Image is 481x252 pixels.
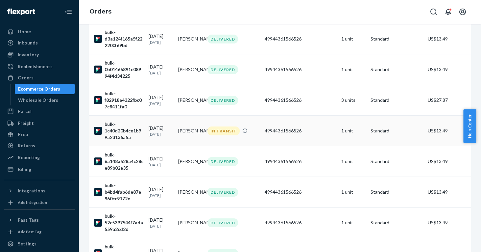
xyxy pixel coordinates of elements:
[339,85,368,116] td: 3 units
[425,24,471,54] td: US$13.49
[149,217,173,229] div: [DATE]
[149,155,173,168] div: [DATE]
[425,146,471,177] td: US$13.49
[339,208,368,238] td: 1 unit
[18,120,34,126] div: Freight
[94,29,143,49] div: bulk-d3a124f165a5f222200f69bd
[94,182,143,202] div: bulk-b4bd4fab6de87e960cc9172e
[18,108,32,115] div: Parcel
[4,185,75,196] button: Integrations
[176,85,205,116] td: [PERSON_NAME]
[339,54,368,85] td: 1 unit
[425,85,471,116] td: US$27.87
[265,158,336,165] div: 49944361566526
[176,208,205,238] td: [PERSON_NAME]
[207,35,238,43] div: DELIVERED
[4,215,75,225] button: Fast Tags
[463,109,476,143] button: Help Center
[149,64,173,76] div: [DATE]
[18,200,47,205] div: Add Integration
[18,240,36,247] div: Settings
[94,60,143,79] div: bulk-0b01466891c08994f4d34225
[4,164,75,175] a: Billing
[94,90,143,110] div: bulk-f82918e4322fbc07c8411fa0
[149,131,173,137] p: [DATE]
[62,5,75,18] button: Close Navigation
[149,162,173,168] p: [DATE]
[339,116,368,146] td: 1 unit
[176,54,205,85] td: [PERSON_NAME]
[176,24,205,54] td: [PERSON_NAME]
[84,2,117,21] ol: breadcrumbs
[4,199,75,207] a: Add Integration
[18,154,40,161] div: Reporting
[18,166,31,173] div: Billing
[94,152,143,171] div: bulk-6a148a528a4c28ce89b02e35
[89,8,111,15] a: Orders
[18,63,53,70] div: Replenishments
[149,70,173,76] p: [DATE]
[371,219,422,226] p: Standard
[207,96,238,105] div: DELIVERED
[18,217,39,223] div: Fast Tags
[4,140,75,151] a: Returns
[7,9,35,15] img: Flexport logo
[456,5,469,18] button: Open account menu
[149,223,173,229] p: [DATE]
[15,84,75,94] a: Ecommerce Orders
[371,158,422,165] p: Standard
[149,125,173,137] div: [DATE]
[18,28,31,35] div: Home
[18,51,39,58] div: Inventory
[149,101,173,106] p: [DATE]
[4,26,75,37] a: Home
[18,97,58,103] div: Wholesale Orders
[425,116,471,146] td: US$13.49
[149,33,173,45] div: [DATE]
[207,157,238,166] div: DELIVERED
[425,208,471,238] td: US$13.49
[4,129,75,140] a: Prep
[4,49,75,60] a: Inventory
[207,188,238,197] div: DELIVERED
[4,61,75,72] a: Replenishments
[207,218,238,227] div: DELIVERED
[176,146,205,177] td: [PERSON_NAME]
[4,152,75,163] a: Reporting
[442,5,455,18] button: Open notifications
[371,189,422,195] p: Standard
[18,142,35,149] div: Returns
[18,40,38,46] div: Inbounds
[18,229,41,235] div: Add Fast Tag
[149,193,173,198] p: [DATE]
[4,118,75,128] a: Freight
[371,36,422,42] p: Standard
[265,189,336,195] div: 49944361566526
[265,66,336,73] div: 49944361566526
[4,238,75,249] a: Settings
[94,121,143,141] div: bulk-1c40d20b4ce1b99a23136a5a
[94,213,143,233] div: bulk-52c5397544f7ada559a2cd2d
[371,97,422,103] p: Standard
[176,116,205,146] td: [PERSON_NAME]
[149,40,173,45] p: [DATE]
[339,177,368,208] td: 1 unit
[4,106,75,117] a: Parcel
[425,54,471,85] td: US$13.49
[18,86,60,92] div: Ecommerce Orders
[265,36,336,42] div: 49944361566526
[427,5,440,18] button: Open Search Box
[425,177,471,208] td: US$13.49
[207,126,240,135] div: IN TRANSIT
[4,38,75,48] a: Inbounds
[265,97,336,103] div: 49944361566526
[371,127,422,134] p: Standard
[4,72,75,83] a: Orders
[149,94,173,106] div: [DATE]
[339,146,368,177] td: 1 unit
[18,131,28,138] div: Prep
[18,187,45,194] div: Integrations
[207,65,238,74] div: DELIVERED
[4,228,75,236] a: Add Fast Tag
[15,95,75,105] a: Wholesale Orders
